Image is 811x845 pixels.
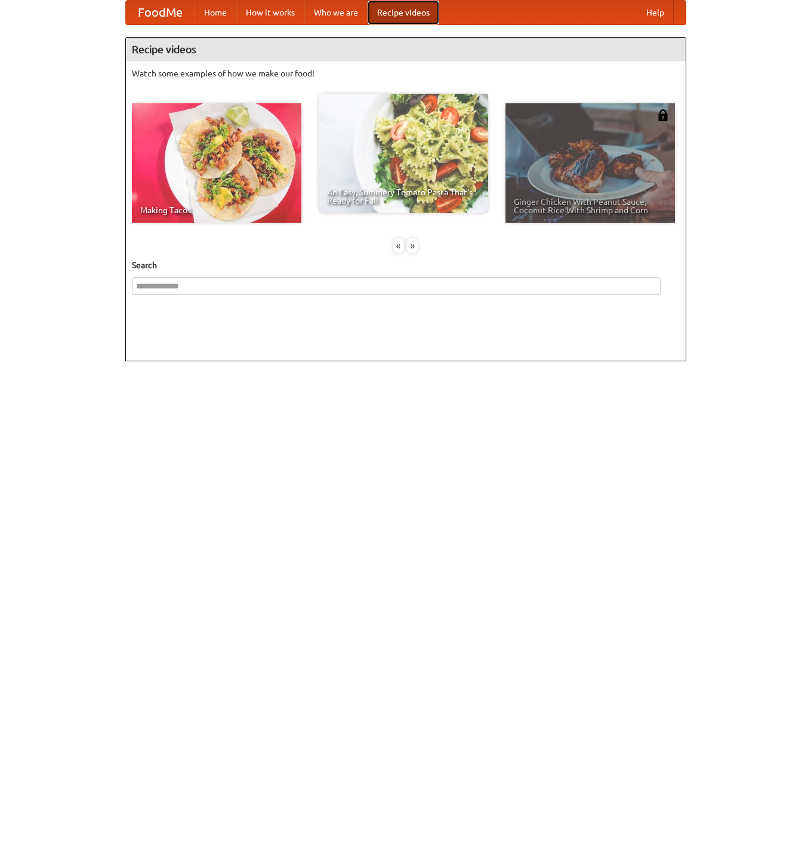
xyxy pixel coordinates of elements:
a: An Easy, Summery Tomato Pasta That's Ready for Fall [319,94,488,213]
div: » [407,238,418,253]
a: Help [637,1,674,24]
a: How it works [236,1,304,24]
p: Watch some examples of how we make our food! [132,67,680,79]
span: An Easy, Summery Tomato Pasta That's Ready for Fall [327,188,480,205]
img: 483408.png [657,109,669,121]
span: Making Tacos [140,206,293,214]
a: Home [195,1,236,24]
a: Recipe videos [368,1,439,24]
div: « [393,238,404,253]
a: FoodMe [126,1,195,24]
a: Making Tacos [132,103,301,223]
h4: Recipe videos [126,38,686,62]
a: Who we are [304,1,368,24]
h5: Search [132,259,680,271]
